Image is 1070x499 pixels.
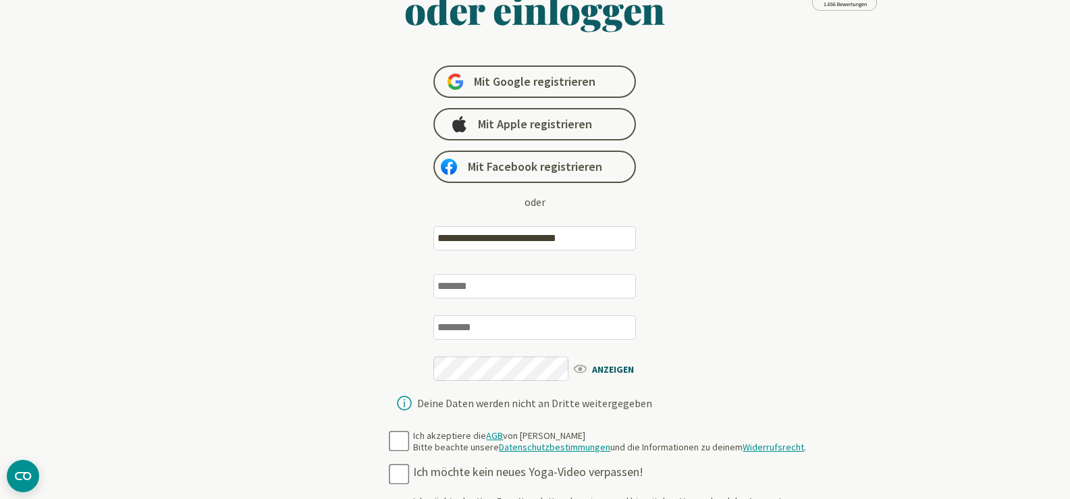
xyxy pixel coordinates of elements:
[433,65,636,98] a: Mit Google registrieren
[478,116,592,132] span: Mit Apple registrieren
[433,151,636,183] a: Mit Facebook registrieren
[417,398,652,409] div: Deine Daten werden nicht an Dritte weitergegeben
[499,441,610,453] a: Datenschutzbestimmungen
[572,360,649,377] span: ANZEIGEN
[486,429,503,442] a: AGB
[743,441,804,453] a: Widerrufsrecht
[468,159,602,175] span: Mit Facebook registrieren
[525,194,545,210] div: oder
[413,465,813,480] div: Ich möchte kein neues Yoga-Video verpassen!
[413,430,806,454] div: Ich akzeptiere die von [PERSON_NAME] Bitte beachte unsere und die Informationen zu deinem .
[474,74,595,90] span: Mit Google registrieren
[7,460,39,492] button: CMP-Widget öffnen
[433,108,636,140] a: Mit Apple registrieren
